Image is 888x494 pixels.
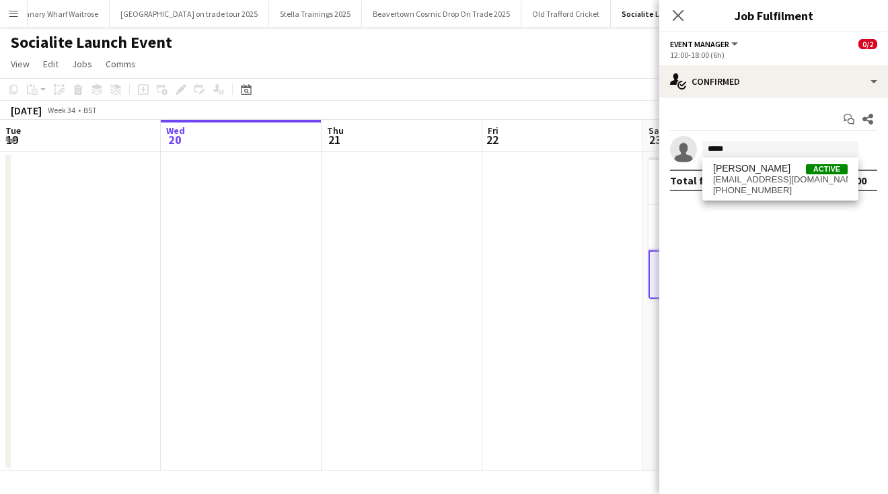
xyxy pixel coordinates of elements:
span: Active [806,164,848,174]
span: +447963599376 [713,185,848,196]
button: Beavertown Cosmic Drop On Trade 2025 [362,1,521,27]
a: Comms [100,55,141,73]
span: Jobs [72,58,92,70]
div: Confirmed [659,65,888,98]
div: Total fee [670,174,716,187]
span: bkeenan31@gmail.com [713,174,848,185]
button: Event Manager [670,39,740,49]
span: Sat [649,125,663,137]
span: 23 [646,132,663,147]
span: 19 [3,132,21,147]
span: ben keenan [713,163,790,174]
a: Edit [38,55,64,73]
span: Fri [488,125,498,137]
span: Wed [166,125,185,137]
span: Tue [5,125,21,137]
h3: Job Fulfilment [659,7,888,24]
span: View [11,58,30,70]
div: BST [83,105,97,115]
span: 22 [486,132,498,147]
a: Jobs [67,55,98,73]
app-job-card: 12:00-18:00 (6h)0/2Socialite Launch Event2 RolesBrand Ambassador0/112:00-18:00 (6h) Event Manager... [649,157,799,299]
div: [DATE] [11,104,42,117]
span: 0/2 [858,39,877,49]
div: 12:00-18:00 (6h) [670,50,877,60]
button: Socialite Launch Event [611,1,716,27]
h3: Socialite Launch Event [649,177,799,189]
span: 21 [325,132,344,147]
span: Week 34 [44,105,78,115]
button: Old Trafford Cricket [521,1,611,27]
span: Event Manager [670,39,729,49]
app-card-role: Brand Ambassador0/112:00-18:00 (6h) [649,205,799,250]
span: Edit [43,58,59,70]
button: [GEOGRAPHIC_DATA] on trade tour 2025 [110,1,269,27]
span: Thu [327,125,344,137]
button: Stella Trainings 2025 [269,1,362,27]
app-card-role: Event Manager0/112:00-18:00 (6h) [649,250,799,299]
h1: Socialite Launch Event [11,32,172,52]
span: 20 [164,132,185,147]
span: Comms [106,58,136,70]
a: View [5,55,35,73]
